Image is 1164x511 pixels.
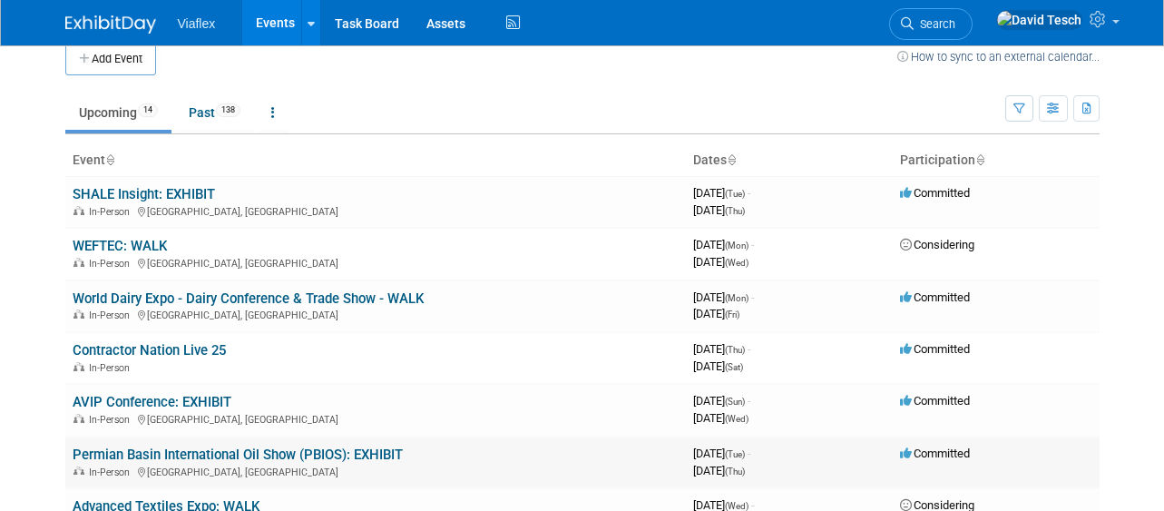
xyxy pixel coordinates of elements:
img: In-Person Event [73,258,84,267]
span: [DATE] [693,447,750,460]
span: - [748,394,750,408]
span: Viaflex [178,16,216,31]
span: (Thu) [725,467,745,477]
span: (Wed) [725,501,748,511]
img: In-Person Event [73,310,84,319]
th: Dates [686,145,893,176]
th: Participation [893,145,1100,176]
span: (Wed) [725,258,748,268]
span: In-Person [89,467,135,478]
span: (Sat) [725,362,743,372]
img: ExhibitDay [65,15,156,34]
span: - [751,290,754,304]
span: Committed [900,394,970,408]
span: Committed [900,186,970,200]
span: [DATE] [693,238,754,251]
span: (Thu) [725,345,745,355]
span: (Tue) [725,189,745,199]
div: [GEOGRAPHIC_DATA], [GEOGRAPHIC_DATA] [73,464,679,478]
a: Contractor Nation Live 25 [73,342,226,359]
a: SHALE Insight: EXHIBIT [73,186,215,202]
img: In-Person Event [73,362,84,371]
span: [DATE] [693,342,750,356]
a: Sort by Event Name [105,152,114,167]
span: Committed [900,447,970,460]
span: (Mon) [725,241,748,251]
img: David Tesch [996,10,1082,30]
span: (Tue) [725,449,745,459]
a: Search [889,8,973,40]
span: [DATE] [693,464,745,477]
a: Permian Basin International Oil Show (PBIOS): EXHIBIT [73,447,403,463]
span: (Wed) [725,414,748,424]
div: [GEOGRAPHIC_DATA], [GEOGRAPHIC_DATA] [73,411,679,426]
a: Past138 [175,95,254,130]
span: [DATE] [693,307,739,320]
div: [GEOGRAPHIC_DATA], [GEOGRAPHIC_DATA] [73,307,679,321]
div: [GEOGRAPHIC_DATA], [GEOGRAPHIC_DATA] [73,255,679,270]
span: In-Person [89,206,135,218]
span: - [748,342,750,356]
a: How to sync to an external calendar... [897,50,1100,64]
span: Search [914,17,955,31]
span: [DATE] [693,203,745,217]
span: 14 [138,103,158,117]
a: Sort by Start Date [727,152,736,167]
span: (Thu) [725,206,745,216]
span: [DATE] [693,359,743,373]
img: In-Person Event [73,206,84,215]
span: Committed [900,290,970,304]
a: Sort by Participation Type [975,152,984,167]
span: [DATE] [693,394,750,408]
span: In-Person [89,310,135,321]
span: In-Person [89,258,135,270]
span: [DATE] [693,186,750,200]
div: [GEOGRAPHIC_DATA], [GEOGRAPHIC_DATA] [73,203,679,218]
span: - [748,447,750,460]
span: - [751,238,754,251]
span: - [748,186,750,200]
span: [DATE] [693,411,748,425]
span: Considering [900,238,974,251]
a: World Dairy Expo - Dairy Conference & Trade Show - WALK [73,290,424,307]
a: AVIP Conference: EXHIBIT [73,394,231,410]
img: In-Person Event [73,414,84,423]
img: In-Person Event [73,467,84,476]
span: In-Person [89,362,135,374]
span: 138 [216,103,240,117]
button: Add Event [65,43,156,75]
span: (Fri) [725,310,739,319]
span: (Sun) [725,397,745,407]
a: Upcoming14 [65,95,171,130]
span: [DATE] [693,255,748,269]
span: [DATE] [693,290,754,304]
span: In-Person [89,414,135,426]
a: WEFTEC: WALK [73,238,167,254]
span: (Mon) [725,293,748,303]
span: Committed [900,342,970,356]
th: Event [65,145,686,176]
